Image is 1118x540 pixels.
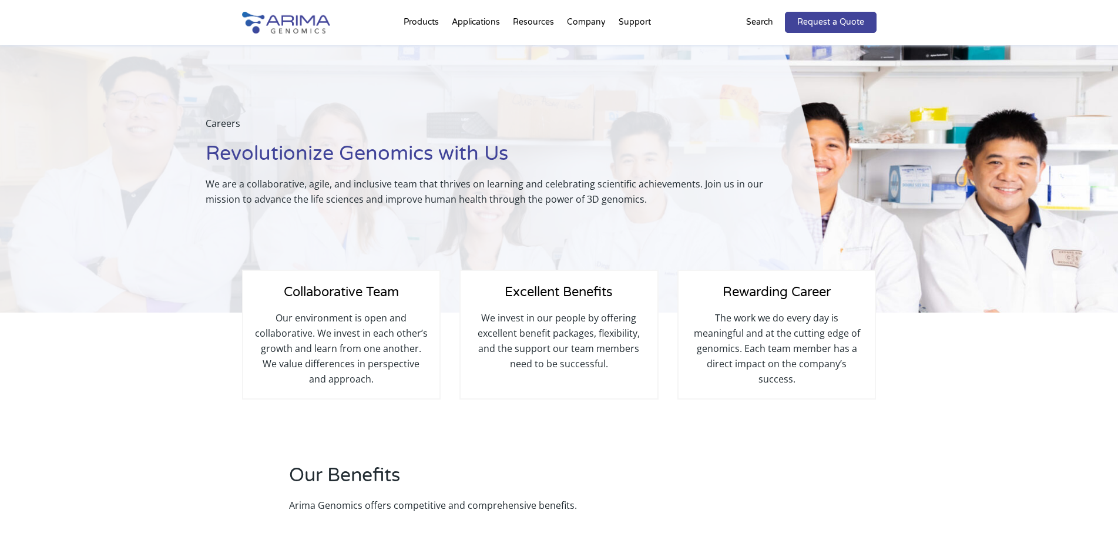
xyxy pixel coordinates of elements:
[206,176,794,207] p: We are a collaborative, agile, and inclusive team that thrives on learning and celebrating scient...
[472,310,645,371] p: We invest in our people by offering excellent benefit packages, flexibility, and the support our ...
[505,284,613,300] span: Excellent Benefits
[690,310,863,387] p: The work we do every day is meaningful and at the cutting edge of genomics. Each team member has ...
[255,310,428,387] p: Our environment is open and collaborative. We invest in each other’s growth and learn from one an...
[723,284,831,300] span: Rewarding Career
[785,12,877,33] a: Request a Quote
[289,462,709,498] h2: Our Benefits
[284,284,399,300] span: Collaborative Team
[206,116,794,140] p: Careers
[242,12,330,33] img: Arima-Genomics-logo
[746,15,773,30] p: Search
[206,140,794,176] h1: Revolutionize Genomics with Us
[289,498,709,513] p: Arima Genomics offers competitive and comprehensive benefits.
